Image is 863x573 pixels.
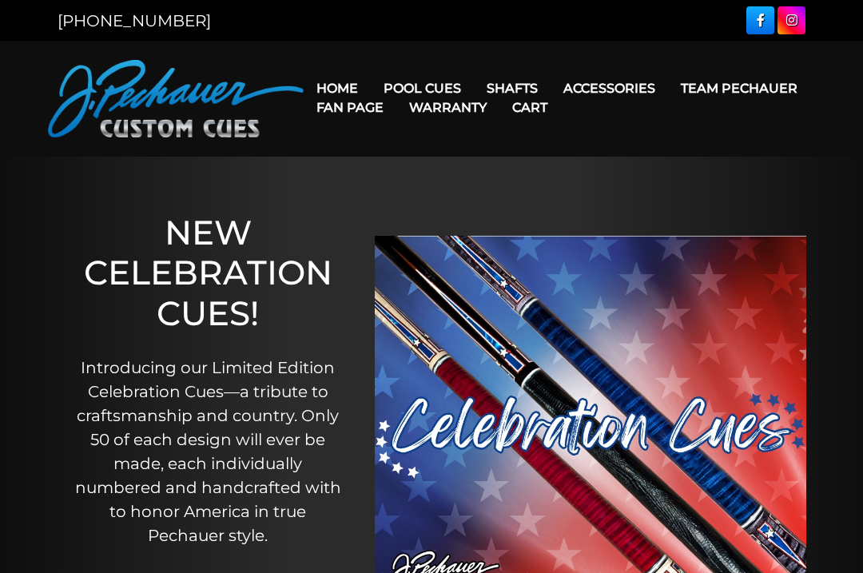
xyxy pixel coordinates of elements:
[474,68,551,109] a: Shafts
[73,213,343,333] h1: NEW CELEBRATION CUES!
[48,60,304,137] img: Pechauer Custom Cues
[304,87,396,128] a: Fan Page
[551,68,668,109] a: Accessories
[58,11,211,30] a: [PHONE_NUMBER]
[499,87,560,128] a: Cart
[371,68,474,109] a: Pool Cues
[304,68,371,109] a: Home
[668,68,810,109] a: Team Pechauer
[396,87,499,128] a: Warranty
[73,356,343,547] p: Introducing our Limited Edition Celebration Cues—a tribute to craftsmanship and country. Only 50 ...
